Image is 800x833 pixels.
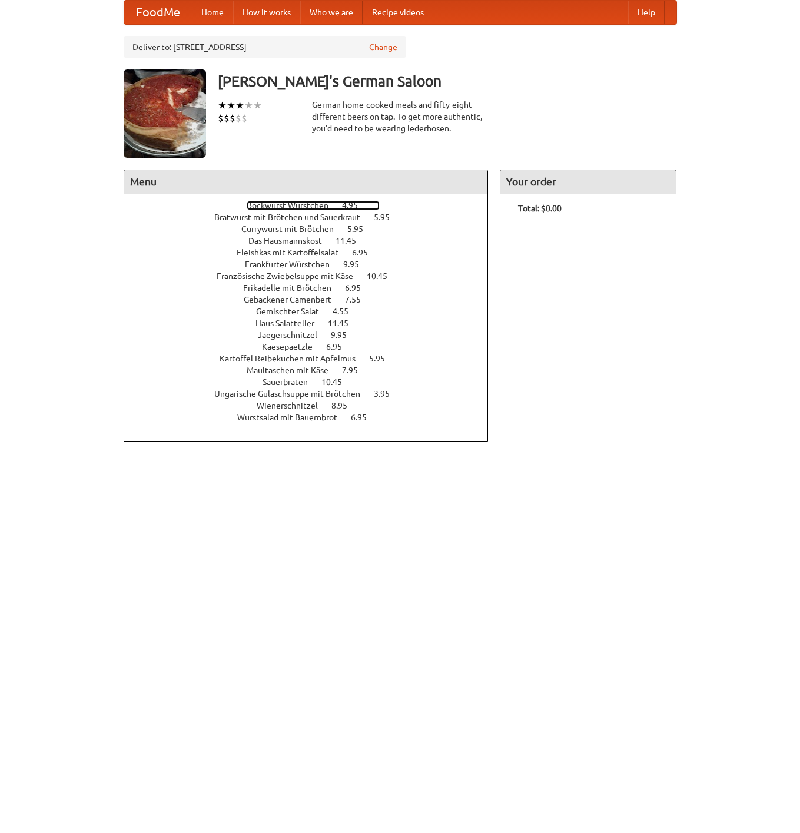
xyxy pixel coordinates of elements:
a: Fleishkas mit Kartoffelsalat 6.95 [237,248,390,257]
span: Maultaschen mit Käse [247,366,340,375]
a: Kaesepaetzle 6.95 [262,342,364,351]
span: Wurstsalad mit Bauernbrot [237,413,349,422]
span: Frankfurter Würstchen [245,260,341,269]
span: Gebackener Camenbert [244,295,343,304]
h3: [PERSON_NAME]'s German Saloon [218,69,677,93]
li: ★ [235,99,244,112]
span: 8.95 [331,401,359,410]
span: 10.45 [367,271,399,281]
a: Jaegerschnitzel 9.95 [258,330,369,340]
a: Recipe videos [363,1,433,24]
div: Deliver to: [STREET_ADDRESS] [124,36,406,58]
span: 11.45 [328,318,360,328]
span: 6.95 [345,283,373,293]
a: Französische Zwiebelsuppe mit Käse 10.45 [217,271,409,281]
a: Wienerschnitzel 8.95 [257,401,369,410]
a: FoodMe [124,1,192,24]
span: 3.95 [374,389,401,399]
div: German home-cooked meals and fifty-eight different beers on tap. To get more authentic, you'd nee... [312,99,489,134]
a: Maultaschen mit Käse 7.95 [247,366,380,375]
li: ★ [244,99,253,112]
span: 11.45 [336,236,368,245]
a: Bockwurst Würstchen 4.95 [247,201,380,210]
b: Total: $0.00 [518,204,562,213]
span: Französische Zwiebelsuppe mit Käse [217,271,365,281]
li: ★ [227,99,235,112]
li: $ [224,112,230,125]
span: Bratwurst mit Brötchen und Sauerkraut [214,213,372,222]
span: Das Hausmannskost [248,236,334,245]
span: 10.45 [321,377,354,387]
h4: Menu [124,170,488,194]
a: Who we are [300,1,363,24]
span: Kartoffel Reibekuchen mit Apfelmus [220,354,367,363]
span: 5.95 [374,213,401,222]
span: 5.95 [369,354,397,363]
li: $ [241,112,247,125]
a: Sauerbraten 10.45 [263,377,364,387]
span: Gemischter Salat [256,307,331,316]
span: Wienerschnitzel [257,401,330,410]
a: Gebackener Camenbert 7.55 [244,295,383,304]
span: Bockwurst Würstchen [247,201,340,210]
a: Wurstsalad mit Bauernbrot 6.95 [237,413,389,422]
span: 6.95 [351,413,379,422]
li: $ [235,112,241,125]
a: Ungarische Gulaschsuppe mit Brötchen 3.95 [214,389,411,399]
a: Home [192,1,233,24]
span: Jaegerschnitzel [258,330,329,340]
li: $ [218,112,224,125]
span: 4.95 [342,201,370,210]
a: Kartoffel Reibekuchen mit Apfelmus 5.95 [220,354,407,363]
li: $ [230,112,235,125]
a: Bratwurst mit Brötchen und Sauerkraut 5.95 [214,213,411,222]
a: Change [369,41,397,53]
a: Das Hausmannskost 11.45 [248,236,378,245]
span: Sauerbraten [263,377,320,387]
a: Frankfurter Würstchen 9.95 [245,260,381,269]
a: Gemischter Salat 4.55 [256,307,370,316]
a: Haus Salatteller 11.45 [255,318,370,328]
a: How it works [233,1,300,24]
span: 4.55 [333,307,360,316]
span: Fleishkas mit Kartoffelsalat [237,248,350,257]
span: 5.95 [347,224,375,234]
span: Ungarische Gulaschsuppe mit Brötchen [214,389,372,399]
span: 6.95 [352,248,380,257]
span: 9.95 [343,260,371,269]
span: Currywurst mit Brötchen [241,224,346,234]
li: ★ [218,99,227,112]
span: 7.95 [342,366,370,375]
span: Kaesepaetzle [262,342,324,351]
img: angular.jpg [124,69,206,158]
span: 7.55 [345,295,373,304]
a: Currywurst mit Brötchen 5.95 [241,224,385,234]
a: Frikadelle mit Brötchen 6.95 [243,283,383,293]
h4: Your order [500,170,676,194]
a: Help [628,1,665,24]
span: Frikadelle mit Brötchen [243,283,343,293]
span: 9.95 [331,330,358,340]
span: Haus Salatteller [255,318,326,328]
span: 6.95 [326,342,354,351]
li: ★ [253,99,262,112]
